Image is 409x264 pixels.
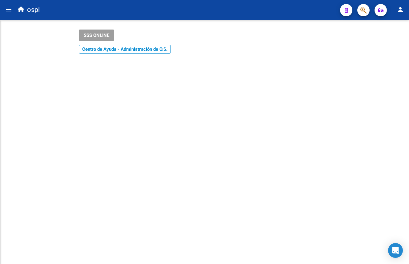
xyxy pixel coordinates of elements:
button: SSS ONLINE [79,30,114,41]
mat-icon: menu [5,6,12,13]
span: ospl [27,3,40,17]
mat-icon: person [397,6,404,13]
a: Centro de Ayuda - Administración de O.S. [79,45,171,54]
span: SSS ONLINE [84,33,109,38]
div: Open Intercom Messenger [388,243,403,258]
